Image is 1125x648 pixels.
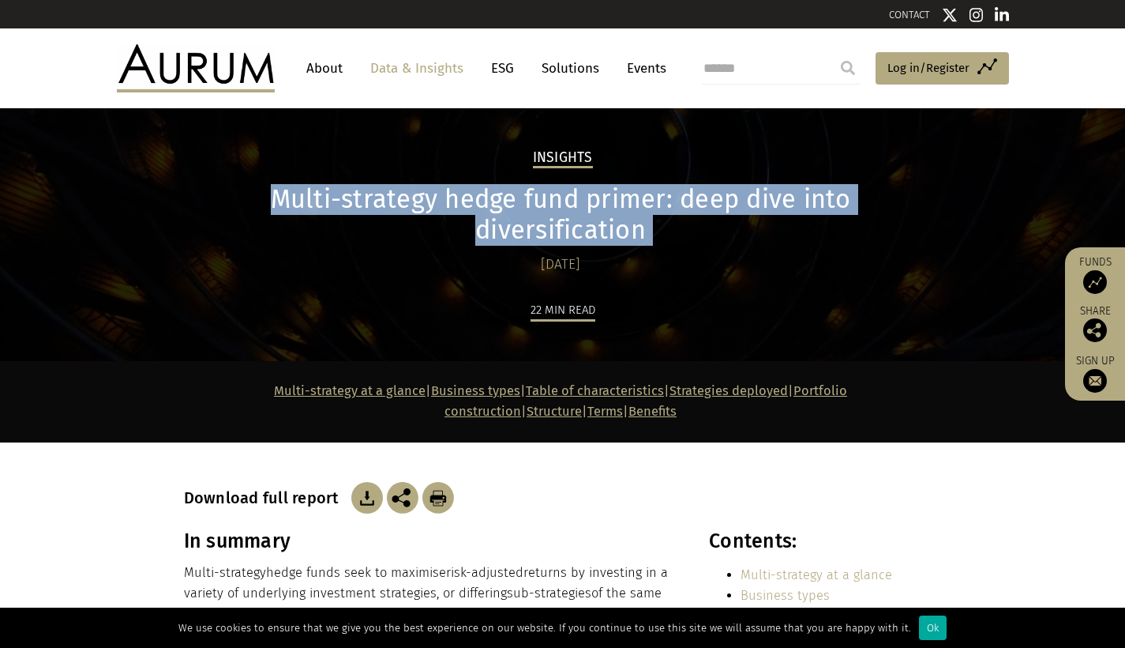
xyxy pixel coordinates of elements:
[1083,270,1107,294] img: Access Funds
[527,404,582,419] a: Structure
[1083,369,1107,393] img: Sign up to our newsletter
[483,54,522,83] a: ESG
[628,404,677,419] a: Benefits
[351,482,383,514] img: Download Article
[507,586,591,601] span: sub-strategies
[969,7,984,23] img: Instagram icon
[387,482,418,514] img: Share this post
[422,482,454,514] img: Download Article
[274,383,847,419] strong: | | | | | |
[887,58,969,77] span: Log in/Register
[184,529,675,553] h3: In summary
[995,7,1009,23] img: Linkedin icon
[832,52,864,84] input: Submit
[184,184,938,246] h1: Multi-strategy hedge fund primer: deep dive into diversification
[1073,306,1117,342] div: Share
[919,616,947,640] div: Ok
[526,383,664,398] a: Table of characteristics
[534,54,607,83] a: Solutions
[531,300,595,322] div: 22 min read
[117,44,275,92] img: Aurum
[184,565,266,580] span: Multi-strategy
[1073,255,1117,294] a: Funds
[184,254,938,276] div: [DATE]
[709,529,937,553] h3: Contents:
[446,565,523,580] span: risk-adjusted
[533,149,593,168] h2: Insights
[942,7,958,23] img: Twitter icon
[1073,354,1117,393] a: Sign up
[889,9,930,21] a: CONTACT
[298,54,351,83] a: About
[362,54,471,83] a: Data & Insights
[623,404,628,419] strong: |
[1083,318,1107,342] img: Share this post
[741,567,892,582] a: Multi-strategy at a glance
[619,54,666,83] a: Events
[184,488,347,507] h3: Download full report
[431,383,520,398] a: Business types
[669,383,788,398] a: Strategies deployed
[274,383,426,398] a: Multi-strategy at a glance
[587,404,623,419] a: Terms
[741,588,830,603] a: Business types
[876,52,1009,85] a: Log in/Register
